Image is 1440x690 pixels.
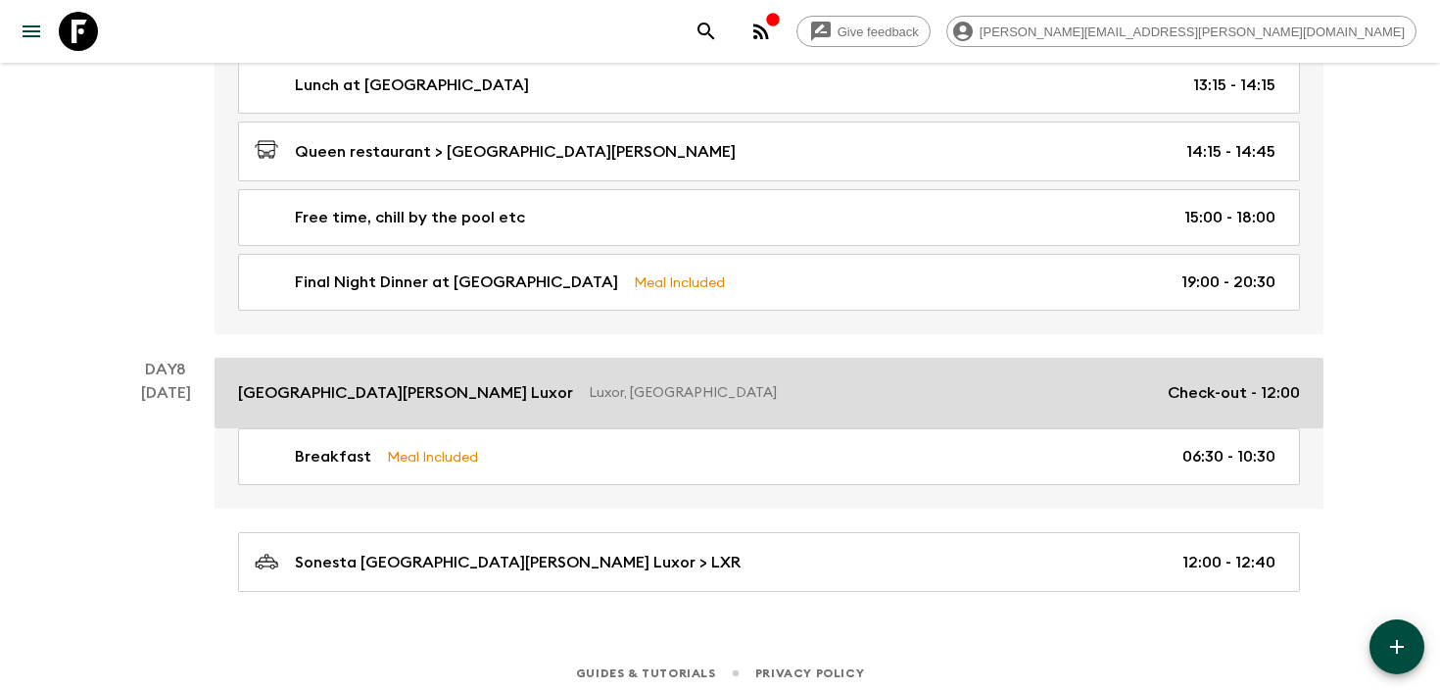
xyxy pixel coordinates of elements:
p: Check-out - 12:00 [1168,381,1300,405]
a: Queen restaurant > [GEOGRAPHIC_DATA][PERSON_NAME]14:15 - 14:45 [238,122,1300,181]
span: [PERSON_NAME][EMAIL_ADDRESS][PERSON_NAME][DOMAIN_NAME] [969,25,1416,39]
div: [PERSON_NAME][EMAIL_ADDRESS][PERSON_NAME][DOMAIN_NAME] [946,16,1416,47]
a: BreakfastMeal Included06:30 - 10:30 [238,428,1300,485]
p: Breakfast [295,445,371,468]
p: 14:15 - 14:45 [1186,140,1275,164]
p: 12:00 - 12:40 [1182,551,1275,574]
p: Queen restaurant > [GEOGRAPHIC_DATA][PERSON_NAME] [295,140,736,164]
p: Luxor, [GEOGRAPHIC_DATA] [589,383,1152,403]
a: Guides & Tutorials [576,663,716,684]
p: [GEOGRAPHIC_DATA][PERSON_NAME] Luxor [238,381,573,405]
a: Free time, chill by the pool etc15:00 - 18:00 [238,189,1300,246]
p: Sonesta [GEOGRAPHIC_DATA][PERSON_NAME] Luxor > LXR [295,551,741,574]
p: Final Night Dinner at [GEOGRAPHIC_DATA] [295,271,618,294]
a: Lunch at [GEOGRAPHIC_DATA]13:15 - 14:15 [238,57,1300,114]
p: 19:00 - 20:30 [1181,271,1275,294]
span: Give feedback [827,25,930,39]
p: Free time, chill by the pool etc [295,206,525,229]
button: menu [12,12,51,51]
p: Lunch at [GEOGRAPHIC_DATA] [295,74,529,97]
a: Final Night Dinner at [GEOGRAPHIC_DATA]Meal Included19:00 - 20:30 [238,254,1300,311]
p: 06:30 - 10:30 [1182,445,1275,468]
p: Day 8 [117,358,215,381]
button: search adventures [687,12,726,51]
p: 15:00 - 18:00 [1184,206,1275,229]
div: [DATE] [141,381,191,592]
p: Meal Included [634,271,725,293]
a: [GEOGRAPHIC_DATA][PERSON_NAME] LuxorLuxor, [GEOGRAPHIC_DATA]Check-out - 12:00 [215,358,1323,428]
p: 13:15 - 14:15 [1193,74,1275,97]
p: Meal Included [387,446,478,468]
a: Sonesta [GEOGRAPHIC_DATA][PERSON_NAME] Luxor > LXR12:00 - 12:40 [238,532,1300,592]
a: Give feedback [796,16,931,47]
a: Privacy Policy [755,663,864,684]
